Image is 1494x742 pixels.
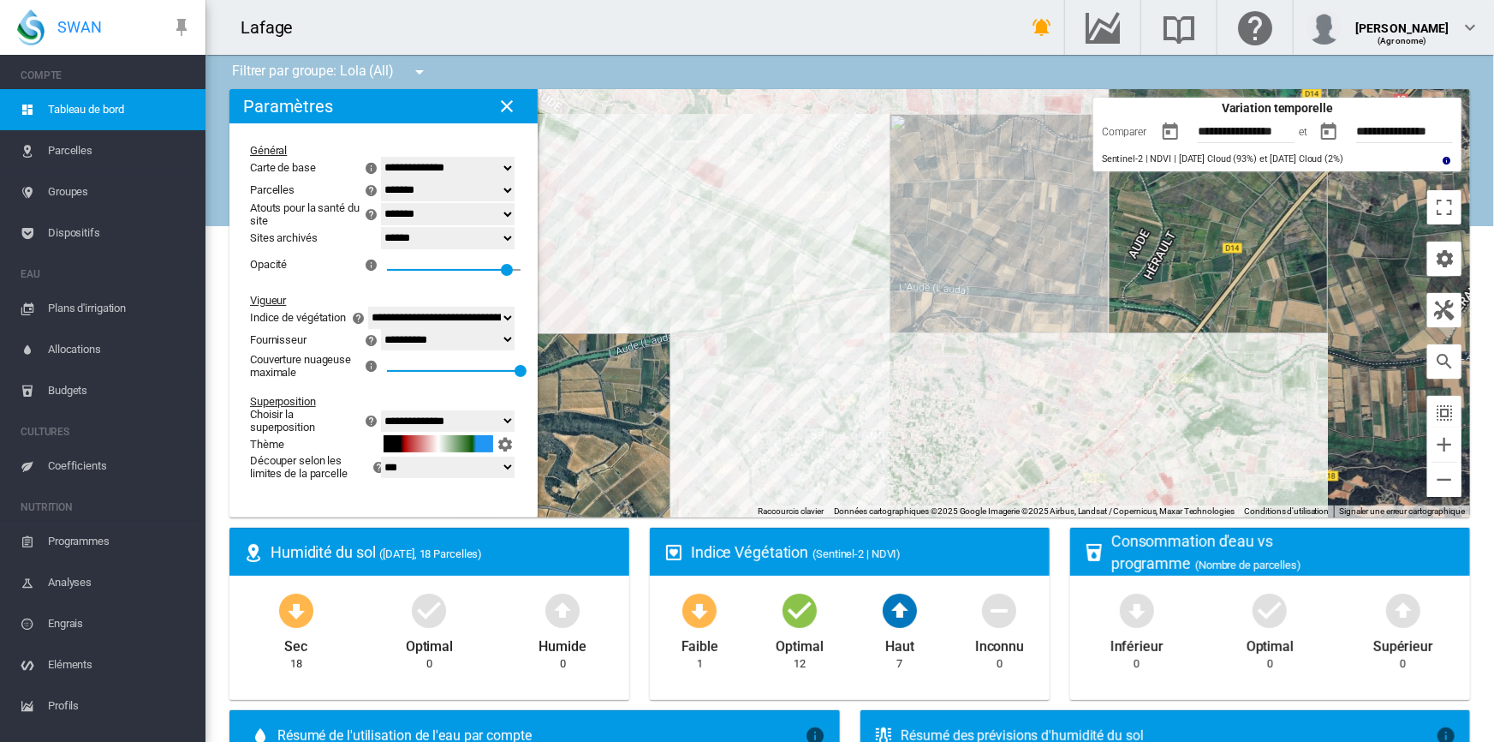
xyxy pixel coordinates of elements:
md-icon: icon-arrow-down-bold-circle [1116,589,1158,631]
button: icon-help-circle [360,410,384,431]
button: icon-bell-ring [1025,10,1059,45]
button: icon-menu-down [402,55,437,89]
button: icon-cog [1427,242,1461,276]
md-icon: icon-minus-circle [979,589,1021,631]
span: EAU [21,260,192,288]
md-icon: icon-heart-box-outline [664,542,684,563]
div: [PERSON_NAME] [1355,13,1449,30]
span: Eléments [48,644,192,685]
button: icon-select-all [1427,396,1461,430]
md-icon: icon-information [1440,154,1453,168]
md-icon: icon-chevron-down [1460,17,1480,38]
div: Carte de base [250,161,316,174]
md-icon: icon-cup-water [1084,542,1104,563]
span: (Sentinel-2 | NDVI) [812,548,901,560]
md-icon: icon-checkbox-marked-circle [779,589,820,631]
md-icon: icon-arrow-up-bold-circle [879,589,920,631]
div: Inconnu [975,631,1024,656]
span: Budgets [48,370,192,411]
div: 12 [794,656,806,672]
md-icon: icon-help-circle [361,204,382,224]
span: Données cartographiques ©2025 Google Imagerie ©2025 Airbus, Landsat / Copernicus, Maxar Technologies [834,506,1235,516]
button: icon-help-circle [360,330,384,350]
span: CULTURES [21,418,192,446]
div: Parcelles [250,183,295,196]
div: Inférieur [1110,631,1164,656]
div: Thème [250,438,384,451]
button: Raccourcis clavier [758,506,824,518]
md-icon: icon-help-circle [361,330,382,350]
div: Haut [885,631,914,656]
md-icon: icon-help-circle [348,308,369,328]
div: Faible [682,631,718,656]
span: (Nombre de parcelles) [1195,559,1301,571]
span: et [1299,126,1307,138]
span: ([DATE], 18 Parcelles) [380,548,483,560]
button: icon-help-circle [360,180,384,200]
div: 0 [426,656,432,672]
a: Conditions d'utilisation [1245,506,1330,516]
span: Coefficients [48,446,192,487]
div: Optimal [776,631,823,656]
md-icon: Accéder au Data Hub [1082,17,1123,38]
div: Supérieur [1373,631,1433,656]
md-icon: Cliquez ici pour obtenir de l'aide [1235,17,1276,38]
md-icon: icon-information [363,158,384,178]
button: Zoom avant [1427,428,1461,462]
div: 0 [997,656,1003,672]
div: Général [250,144,517,157]
div: Sec [284,631,307,656]
div: Optimal [406,631,453,656]
span: Tableau de bord [48,89,192,130]
span: Profils [48,685,192,727]
span: Dispositifs [48,212,192,254]
md-icon: icon-cog [495,434,515,454]
button: icon-help-circle [360,204,384,224]
md-icon: icon-arrow-up-bold-circle [542,589,583,631]
img: SWAN-Landscape-Logo-Colour-drop.png [17,9,45,45]
md-icon: icon-help-circle [361,180,382,200]
h2: Paramètres [243,96,333,117]
md-icon: icon-information [363,254,384,275]
button: Passer en plein écran [1427,190,1461,224]
span: Parcelles [48,130,192,171]
md-icon: icon-arrow-up-bold-circle [1383,589,1424,631]
div: 0 [560,656,566,672]
div: 1 [697,656,703,672]
span: Allocations [48,329,192,370]
md-icon: icon-magnify [1434,351,1455,372]
span: Analyses [48,562,192,603]
div: 0 [1401,656,1407,672]
div: Humidité du sol [271,542,616,563]
div: Humide [539,631,586,656]
md-icon: icon-help-circle [361,410,382,431]
span: COMPTE [21,62,192,89]
md-icon: icon-arrow-down-bold-circle [276,589,317,631]
span: SWAN [57,16,102,38]
button: md-calendar [1312,115,1346,149]
div: Sentinel-2 | NDVI | [DATE] Cloud (93%) et [DATE] Cloud (2%) [1102,153,1440,168]
span: Plans d'irrigation [48,288,192,329]
md-icon: icon-menu-down [409,62,430,82]
img: profile.jpg [1307,10,1342,45]
div: Couverture nuageuse maximale [250,353,363,379]
md-icon: icon-checkbox-marked-circle [408,589,449,631]
button: icon-magnify [1427,344,1461,379]
div: Atouts pour la santé du site [250,201,360,227]
md-icon: icon-checkbox-marked-circle [1249,589,1290,631]
div: Vigueur [250,294,517,307]
div: Choisir la superposition [250,408,360,434]
span: Engrais [48,603,192,644]
span: NUTRITION [21,494,192,521]
div: Filtrer par groupe: Lola (All) [219,55,442,89]
md-icon: icon-arrow-down-bold-circle [679,589,720,631]
div: 0 [1134,656,1140,672]
div: 0 [1267,656,1273,672]
button: icon-cog [493,434,517,454]
div: Indice de végétation [250,311,346,324]
div: 7 [896,656,902,672]
span: Comparer [1102,126,1146,138]
md-icon: Recherche dans la librairie [1158,17,1199,38]
div: Découper selon les limites de la parcelle [250,454,367,480]
md-icon: icon-close [497,96,517,117]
